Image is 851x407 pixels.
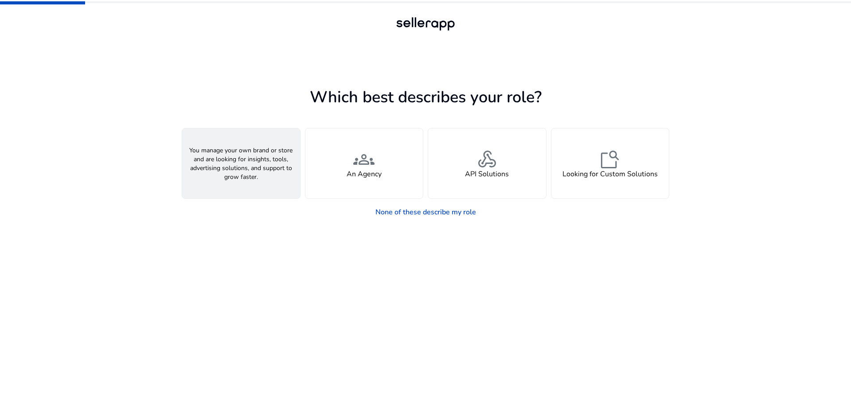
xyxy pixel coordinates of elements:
button: webhookAPI Solutions [428,128,547,199]
button: feature_searchLooking for Custom Solutions [551,128,670,199]
h4: An Agency [347,170,382,178]
a: None of these describe my role [368,203,483,221]
h4: Looking for Custom Solutions [562,170,658,178]
span: groups [353,149,375,170]
span: feature_search [599,149,621,170]
h1: Which best describes your role? [182,88,669,107]
h4: API Solutions [465,170,509,178]
span: webhook [476,149,498,170]
button: You manage your own brand or store and are looking for insights, tools, advertising solutions, an... [182,128,301,199]
button: groupsAn Agency [305,128,424,199]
